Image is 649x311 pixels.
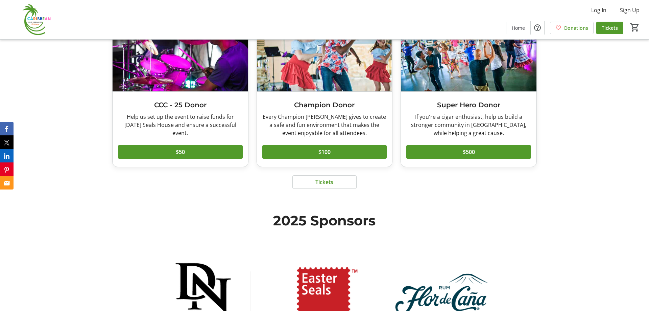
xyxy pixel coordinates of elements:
[586,5,612,16] button: Log In
[113,15,248,91] img: CCC - 25 Donor
[506,22,530,34] a: Home
[318,148,331,156] span: $100
[4,3,64,37] img: Caribbean Cigar Celebration's Logo
[531,21,544,35] button: Help
[620,6,640,14] span: Sign Up
[292,175,356,189] button: Tickets
[257,15,392,91] img: Champion Donor
[315,178,333,186] span: Tickets
[629,21,641,34] button: Cart
[406,113,531,137] div: If you're a cigar enthusiast, help us build a stronger community in [GEOGRAPHIC_DATA], while help...
[564,24,588,31] span: Donations
[118,145,243,159] button: $50
[591,6,606,14] span: Log In
[262,145,387,159] button: $100
[406,100,531,110] h3: Super Hero Donor
[116,210,533,231] p: 2025 Sponsors
[118,113,243,137] div: Help us set up the event to raise funds for [DATE] Seals House and ensure a successful event.
[262,100,387,110] h3: Champion Donor
[602,24,618,31] span: Tickets
[176,148,185,156] span: $50
[406,145,531,159] button: $500
[262,113,387,137] div: Every Champion [PERSON_NAME] gives to create a safe and fun environment that makes the event enjo...
[512,24,525,31] span: Home
[118,100,243,110] h3: CCC - 25 Donor
[463,148,475,156] span: $500
[596,22,623,34] a: Tickets
[401,15,536,91] img: Super Hero Donor
[550,22,594,34] a: Donations
[615,5,645,16] button: Sign Up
